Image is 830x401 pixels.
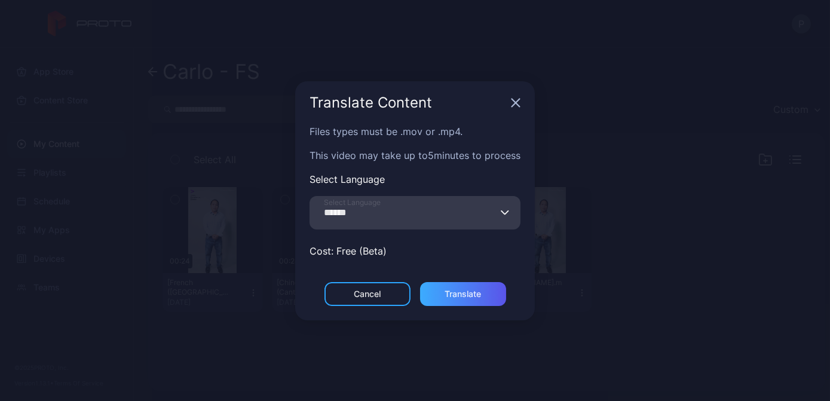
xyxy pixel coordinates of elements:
p: Files types must be .mov or .mp4. [310,124,520,139]
p: This video may take up to 5 minutes to process [310,148,520,163]
div: Translate Content [310,96,506,110]
div: Translate [445,289,481,299]
input: Select Language [310,196,520,229]
span: Select Language [324,198,381,207]
button: Cancel [324,282,411,306]
p: Select Language [310,172,520,186]
div: Cancel [354,289,381,299]
button: Translate [420,282,506,306]
button: Select Language [500,196,510,229]
p: Cost: Free (Beta) [310,244,520,258]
